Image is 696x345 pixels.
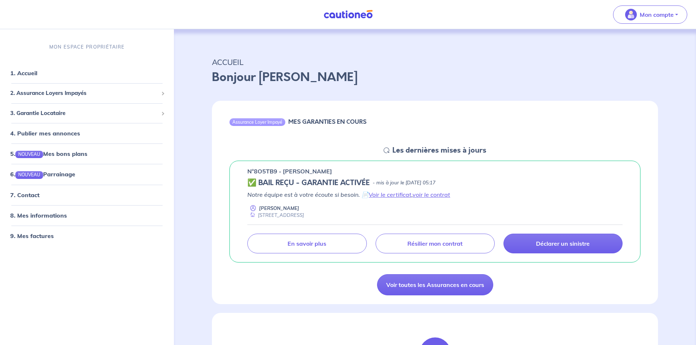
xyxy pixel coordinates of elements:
[288,118,366,125] h6: MES GARANTIES EN COURS
[3,187,171,202] div: 7. Contact
[3,106,171,120] div: 3. Garantie Locataire
[247,234,366,253] a: En savoir plus
[10,191,39,198] a: 7. Contact
[321,10,376,19] img: Cautioneo
[613,5,687,24] button: illu_account_valid_menu.svgMon compte
[212,55,658,69] p: ACCUEIL
[247,167,332,176] p: n°8O5TB9 - [PERSON_NAME]
[3,66,171,80] div: 1. Accueil
[3,167,171,181] div: 6.NOUVEAUParrainage
[259,205,299,212] p: [PERSON_NAME]
[392,146,486,155] h5: Les dernières mises à jours
[376,234,495,253] a: Résilier mon contrat
[212,69,658,86] p: Bonjour [PERSON_NAME]
[3,86,171,100] div: 2. Assurance Loyers Impayés
[536,240,590,247] p: Déclarer un sinistre
[247,179,370,187] h5: ✅ BAIL REÇU - GARANTIE ACTIVÉE
[10,150,87,157] a: 5.NOUVEAUMes bons plans
[3,208,171,222] div: 8. Mes informations
[407,240,463,247] p: Résilier mon contrat
[369,191,411,198] a: Voir le certificat
[247,212,304,219] div: [STREET_ADDRESS]
[10,170,75,178] a: 6.NOUVEAUParrainage
[10,130,80,137] a: 4. Publier mes annonces
[10,232,54,239] a: 9. Mes factures
[288,240,326,247] p: En savoir plus
[373,179,436,187] p: - mis à jour le [DATE] 05:17
[3,228,171,243] div: 9. Mes factures
[3,126,171,141] div: 4. Publier mes annonces
[10,211,67,219] a: 8. Mes informations
[377,274,493,295] a: Voir toutes les Assurances en cours
[229,118,285,126] div: Assurance Loyer Impayé
[625,9,637,20] img: illu_account_valid_menu.svg
[10,109,158,117] span: 3. Garantie Locataire
[247,190,623,199] p: Notre équipe est à votre écoute si besoin. 📄 ,
[412,191,450,198] a: voir le contrat
[503,234,623,253] a: Déclarer un sinistre
[10,89,158,97] span: 2. Assurance Loyers Impayés
[247,179,623,187] div: state: CONTRACT-VALIDATED, Context: NEW,MAYBE-CERTIFICATE,ALONE,LESSOR-DOCUMENTS
[10,69,37,77] a: 1. Accueil
[3,146,171,161] div: 5.NOUVEAUMes bons plans
[49,43,125,50] p: MON ESPACE PROPRIÉTAIRE
[640,10,674,19] p: Mon compte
